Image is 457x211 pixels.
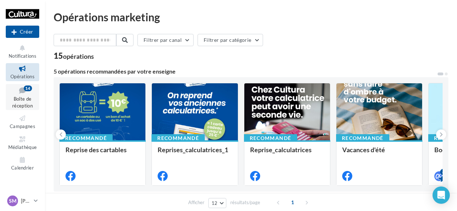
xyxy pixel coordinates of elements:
span: Médiathèque [8,144,37,150]
button: 12 [208,198,227,208]
button: Notifications [6,43,39,60]
span: SM [9,197,17,205]
div: Reprise des cartables [65,146,140,161]
a: Campagnes [6,113,39,131]
div: Recommandé [151,134,205,142]
div: 4 [440,169,447,175]
span: résultats/page [230,199,260,206]
span: Boîte de réception [12,96,33,109]
span: 12 [212,200,218,206]
span: Notifications [9,53,36,59]
div: 15 [54,52,94,60]
button: Filtrer par canal [137,34,194,46]
span: Calendrier [11,165,34,171]
div: Reprises_calculatrices_1 [158,146,232,161]
div: opérations [63,53,94,60]
button: Filtrer par catégorie [198,34,263,46]
div: Reprise_calculatrices [250,146,324,161]
a: SM [PERSON_NAME] [PERSON_NAME] [6,194,39,208]
div: Opérations marketing [54,12,448,22]
span: 1 [287,197,298,208]
button: Créer [6,26,39,38]
div: Nouvelle campagne [6,26,39,38]
div: Recommandé [336,134,389,142]
span: Opérations [10,74,35,79]
div: Recommandé [59,134,113,142]
a: Médiathèque [6,134,39,151]
a: Opérations [6,63,39,81]
span: Afficher [188,199,204,206]
div: 14 [24,85,32,91]
p: [PERSON_NAME] [PERSON_NAME] [21,197,31,205]
div: 5 opérations recommandées par votre enseigne [54,69,437,74]
div: Vacances d'été [342,146,416,161]
div: Recommandé [244,134,297,142]
span: Campagnes [10,123,35,129]
a: Calendrier [6,154,39,172]
a: Boîte de réception14 [6,84,39,110]
div: Open Intercom Messenger [433,186,450,204]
